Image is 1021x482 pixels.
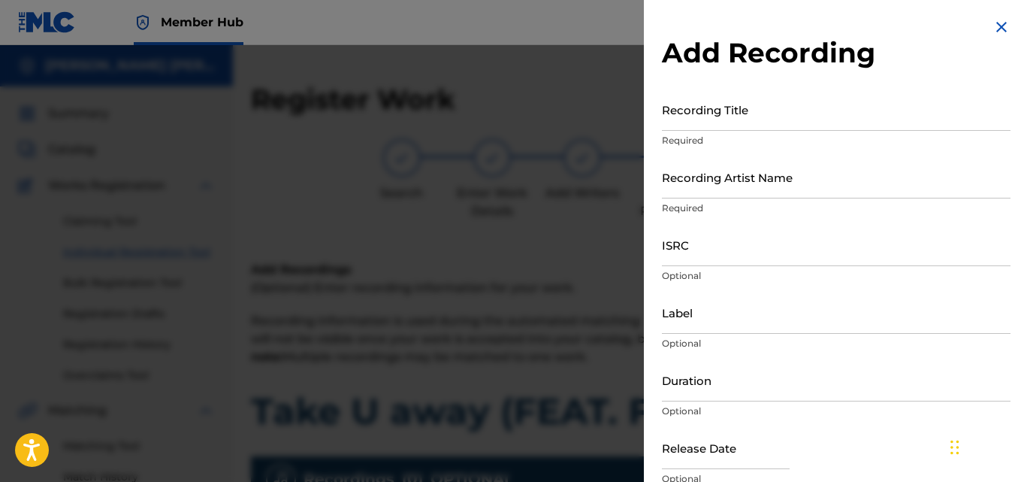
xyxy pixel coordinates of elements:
[662,134,1010,147] p: Required
[946,410,1021,482] iframe: Chat Widget
[134,14,152,32] img: Top Rightsholder
[662,405,1010,418] p: Optional
[662,269,1010,283] p: Optional
[950,425,959,470] div: Drag
[662,36,1010,70] h2: Add Recording
[662,202,1010,215] p: Required
[662,337,1010,350] p: Optional
[161,14,243,31] span: Member Hub
[18,11,76,33] img: MLC Logo
[979,288,1021,409] iframe: Resource Center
